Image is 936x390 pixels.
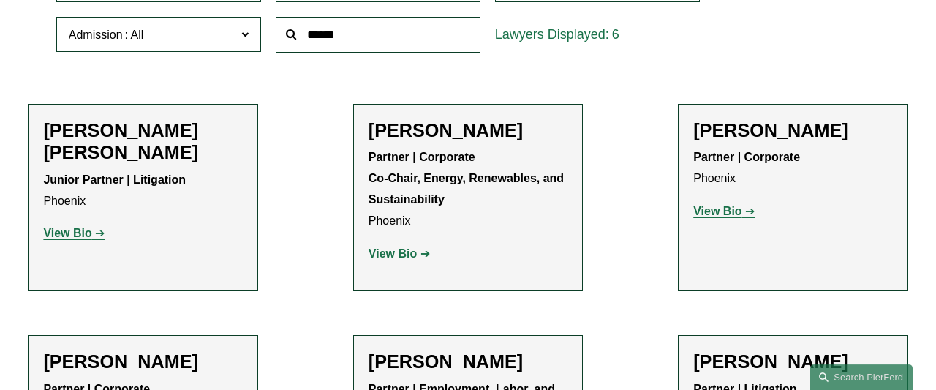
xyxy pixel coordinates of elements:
[369,172,567,206] strong: Co-Chair, Energy, Renewables, and Sustainability
[69,29,123,41] span: Admission
[43,170,242,212] p: Phoenix
[43,350,242,373] h2: [PERSON_NAME]
[612,27,619,42] span: 6
[369,151,475,163] strong: Partner | Corporate
[693,151,800,163] strong: Partner | Corporate
[369,119,567,142] h2: [PERSON_NAME]
[369,247,430,260] a: View Bio
[693,147,892,190] p: Phoenix
[43,227,105,239] a: View Bio
[43,119,242,164] h2: [PERSON_NAME] [PERSON_NAME]
[369,147,567,231] p: Phoenix
[693,205,741,217] strong: View Bio
[369,247,417,260] strong: View Bio
[369,350,567,373] h2: [PERSON_NAME]
[810,364,913,390] a: Search this site
[43,173,186,186] strong: Junior Partner | Litigation
[693,119,892,142] h2: [PERSON_NAME]
[693,205,755,217] a: View Bio
[43,227,91,239] strong: View Bio
[693,350,892,373] h2: [PERSON_NAME]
